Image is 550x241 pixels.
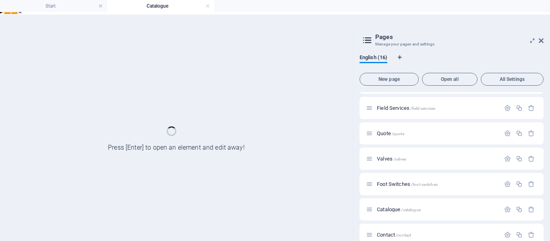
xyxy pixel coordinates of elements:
div: Duplicate [516,105,523,111]
span: /contact [396,233,411,237]
div: Foot Switches/foot-switches [374,181,500,187]
span: Click to open page [377,105,435,111]
div: Settings [504,105,511,111]
div: Duplicate [516,155,523,162]
div: Remove [528,206,535,213]
h3: Manage your pages and settings [375,41,527,48]
span: /quote [392,132,404,136]
div: Duplicate [516,231,523,238]
span: New page [363,77,415,82]
div: Remove [528,105,535,111]
span: Click to open page [377,206,421,212]
span: Open all [426,77,474,82]
div: Remove [528,231,535,238]
div: Remove [528,181,535,187]
span: /catalogue [401,208,420,212]
div: Settings [504,155,511,162]
div: Field Services/field-services [374,105,500,111]
span: /field-services [410,106,435,111]
div: Duplicate [516,130,523,137]
h2: Pages [375,33,544,41]
div: Contact/contact [374,232,500,237]
span: Click to open page [377,232,411,238]
div: Settings [504,206,511,213]
div: Settings [504,181,511,187]
div: Settings [504,231,511,238]
div: Remove [528,130,535,137]
div: Remove [528,155,535,162]
span: /valves [393,157,406,161]
span: English (16) [360,53,387,64]
div: Quote/quote [374,131,500,136]
span: Click to open page [377,130,404,136]
span: All Settings [484,77,540,82]
div: Settings [504,130,511,137]
button: All Settings [481,73,544,86]
div: Duplicate [516,181,523,187]
span: Foot Switches [377,181,438,187]
span: Click to open page [377,156,406,162]
button: Open all [422,73,478,86]
div: Valves/valves [374,156,500,161]
div: Duplicate [516,206,523,213]
div: Language Tabs [360,54,544,70]
button: New page [360,73,419,86]
h4: Catalogue [107,2,214,10]
div: Catalogue/catalogue [374,207,500,212]
span: /foot-switches [411,182,438,187]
